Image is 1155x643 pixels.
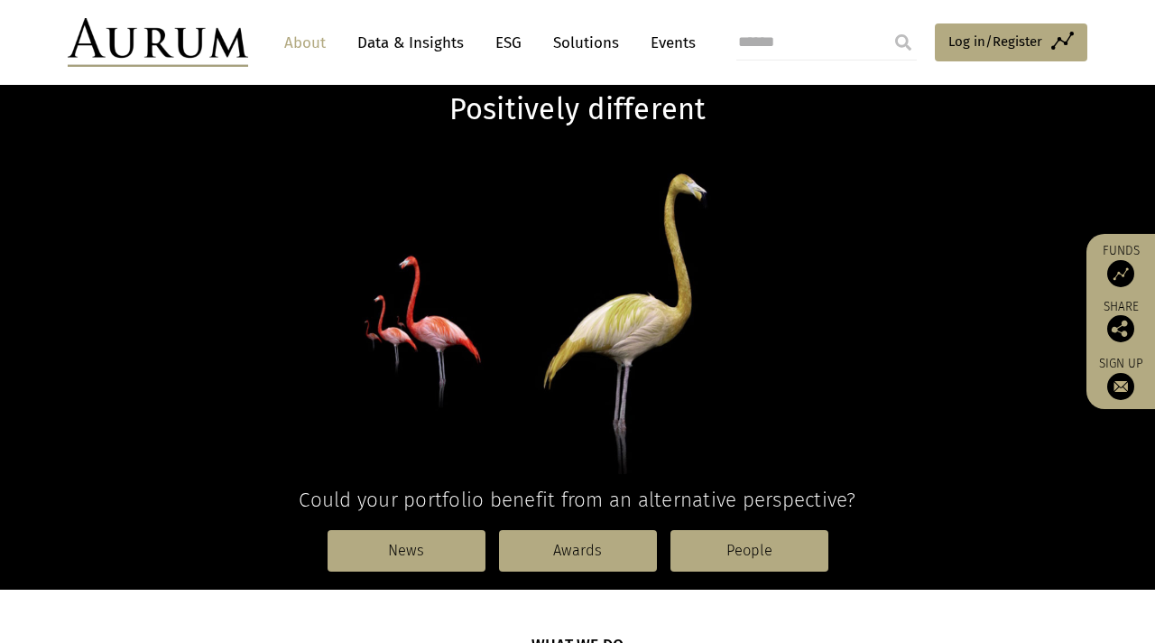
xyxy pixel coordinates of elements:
[275,26,335,60] a: About
[642,26,696,60] a: Events
[1107,260,1134,287] img: Access Funds
[948,31,1042,52] span: Log in/Register
[885,24,921,61] input: Submit
[1095,301,1146,342] div: Share
[1107,373,1134,400] img: Sign up to our newsletter
[935,23,1087,61] a: Log in/Register
[68,92,1087,127] h1: Positively different
[68,488,1087,512] h4: Could your portfolio benefit from an alternative perspective?
[499,530,657,572] a: Awards
[348,26,473,60] a: Data & Insights
[486,26,531,60] a: ESG
[1095,243,1146,287] a: Funds
[68,18,248,67] img: Aurum
[1107,315,1134,342] img: Share this post
[328,530,485,572] a: News
[1095,356,1146,400] a: Sign up
[544,26,628,60] a: Solutions
[670,530,828,572] a: People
